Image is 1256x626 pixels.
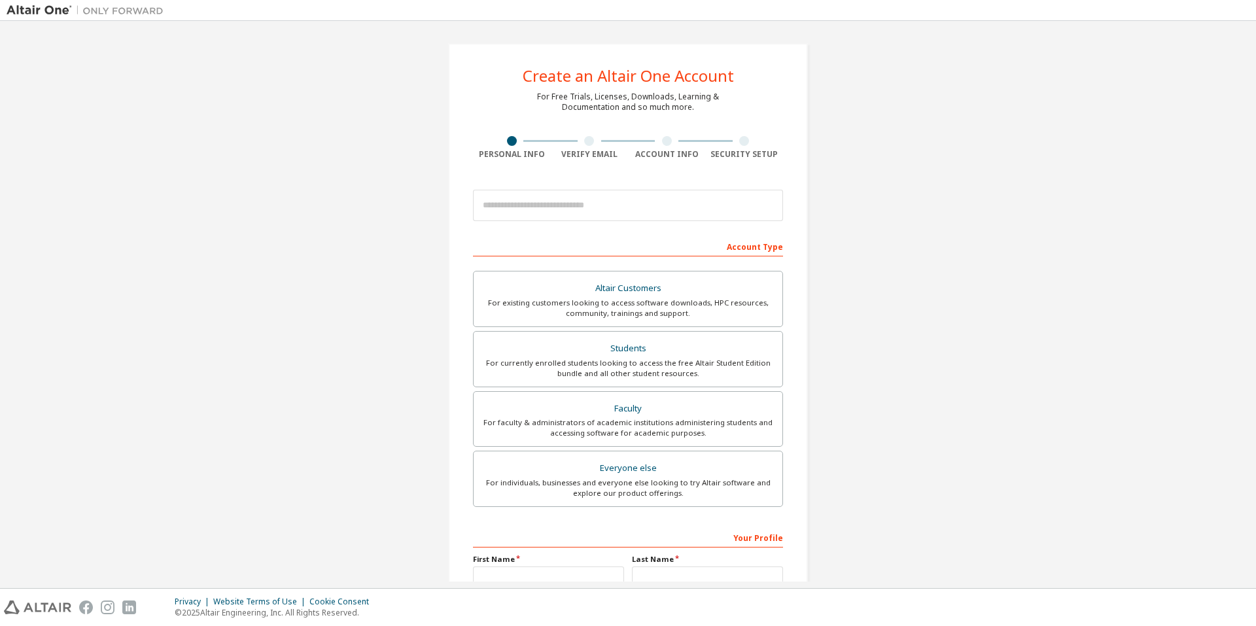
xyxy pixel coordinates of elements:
div: Cookie Consent [309,597,377,607]
div: For individuals, businesses and everyone else looking to try Altair software and explore our prod... [481,478,775,498]
div: Account Info [628,149,706,160]
label: First Name [473,554,624,565]
img: Altair One [7,4,170,17]
div: For faculty & administrators of academic institutions administering students and accessing softwa... [481,417,775,438]
div: Website Terms of Use [213,597,309,607]
div: For currently enrolled students looking to access the free Altair Student Edition bundle and all ... [481,358,775,379]
img: instagram.svg [101,600,114,614]
div: For Free Trials, Licenses, Downloads, Learning & Documentation and so much more. [537,92,719,113]
label: Last Name [632,554,783,565]
div: Students [481,339,775,358]
p: © 2025 Altair Engineering, Inc. All Rights Reserved. [175,607,377,618]
div: For existing customers looking to access software downloads, HPC resources, community, trainings ... [481,298,775,319]
div: Your Profile [473,527,783,548]
div: Account Type [473,235,783,256]
div: Faculty [481,400,775,418]
div: Everyone else [481,459,775,478]
img: facebook.svg [79,600,93,614]
div: Personal Info [473,149,551,160]
img: altair_logo.svg [4,600,71,614]
div: Verify Email [551,149,629,160]
div: Privacy [175,597,213,607]
div: Create an Altair One Account [523,68,734,84]
div: Security Setup [706,149,784,160]
div: Altair Customers [481,279,775,298]
img: linkedin.svg [122,600,136,614]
